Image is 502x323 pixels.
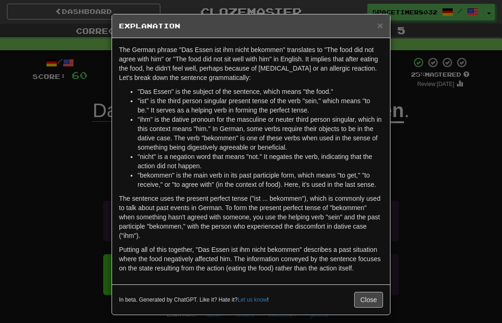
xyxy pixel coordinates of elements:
li: "bekommen" is the main verb in its past participle form, which means "to get," "to receive," or "... [138,171,383,189]
a: Let us know [238,297,267,303]
p: Putting all of this together, "Das Essen ist ihm nicht bekommen" describes a past situation where... [119,245,383,273]
span: × [377,20,383,31]
li: "Das Essen" is the subject of the sentence, which means "the food." [138,87,383,96]
p: The German phrase "Das Essen ist ihm nicht bekommen" translates to "The food did not agree with h... [119,45,383,82]
li: "ist" is the third person singular present tense of the verb "sein," which means "to be." It serv... [138,96,383,115]
button: Close [377,20,383,30]
p: The sentence uses the present perfect tense ("ist ... bekommen"), which is commonly used to talk ... [119,194,383,240]
li: "nicht" is a negation word that means "not." It negates the verb, indicating that the action did ... [138,152,383,171]
h5: Explanation [119,21,383,31]
small: In beta. Generated by ChatGPT. Like it? Hate it? ! [119,296,269,304]
li: "ihm" is the dative pronoun for the masculine or neuter third person singular, which in this cont... [138,115,383,152]
button: Close [354,292,383,308]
